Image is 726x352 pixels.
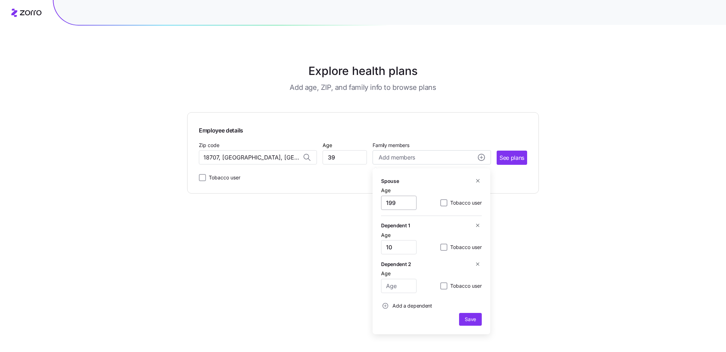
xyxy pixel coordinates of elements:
button: Add a dependent [381,299,432,313]
label: Age [381,186,391,194]
label: Age [381,231,391,239]
svg: add icon [382,303,388,309]
span: Add members [379,153,415,162]
h3: Add age, ZIP, and family info to browse plans [290,82,436,92]
button: See plans [497,151,527,165]
label: Tobacco user [206,173,240,182]
label: Age [323,141,332,149]
label: Age [381,270,391,277]
label: Tobacco user [447,243,482,251]
div: Add membersadd icon [373,168,490,334]
button: Save [459,313,482,326]
h5: Spouse [381,177,399,185]
h5: Dependent 2 [381,260,411,268]
span: Save [465,316,476,323]
span: Employee details [199,124,243,135]
span: Add a dependent [392,302,432,309]
input: Age [381,240,417,254]
label: Zip code [199,141,219,149]
h5: Dependent 1 [381,222,410,229]
span: See plans [499,153,524,162]
span: Family members [373,142,491,149]
input: Age [323,150,367,164]
input: Zip code [199,150,317,164]
label: Tobacco user [447,199,482,207]
h1: Explore health plans [205,63,521,80]
svg: add icon [478,154,485,161]
button: Add membersadd icon [373,150,491,164]
input: Age [381,279,417,293]
input: Age [381,196,417,210]
label: Tobacco user [447,282,482,290]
